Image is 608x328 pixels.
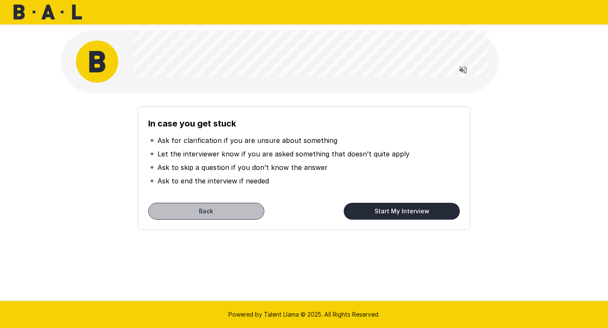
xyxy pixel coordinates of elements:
button: Start My Interview [344,203,460,220]
p: Let the interviewer know if you are asked something that doesn’t quite apply [157,149,410,159]
button: Read questions aloud [455,62,472,78]
p: Powered by Talent Llama © 2025. All Rights Reserved. [10,310,598,319]
img: bal_avatar.png [76,40,118,83]
p: Ask to skip a question if you don’t know the answer [157,162,328,172]
p: Ask to end the interview if needed [157,176,269,186]
button: Back [148,203,264,220]
p: Ask for clarification if you are unsure about something [157,135,337,145]
b: In case you get stuck [148,118,236,129]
